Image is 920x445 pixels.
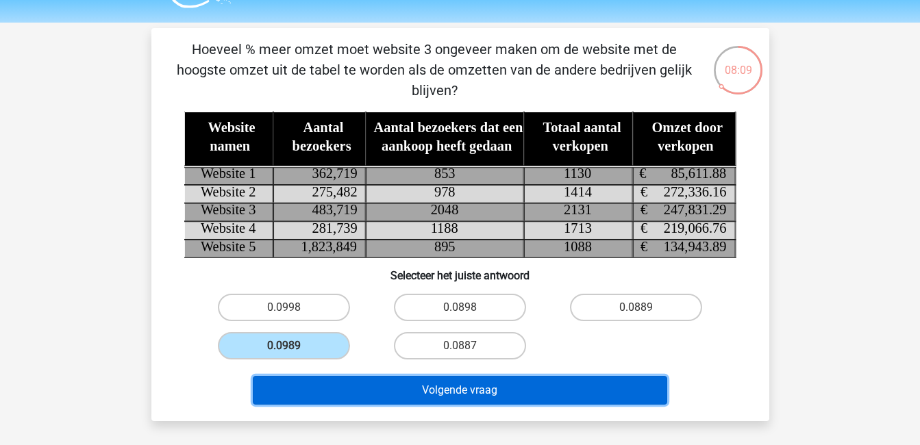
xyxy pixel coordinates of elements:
tspan: namen [210,138,251,153]
div: 08:09 [712,44,764,79]
tspan: 978 [434,184,456,199]
tspan: Website 1 [201,166,256,181]
tspan: Aantal bezoekers dat een [373,120,523,136]
tspan: verkopen [658,138,714,154]
p: Hoeveel % meer omzet moet website 3 ongeveer maken om de website met de hoogste omzet uit de tabe... [173,39,696,101]
tspan: Aantal [303,120,343,136]
tspan: Website 5 [201,239,256,254]
tspan: € [639,166,646,181]
tspan: 1713 [564,220,592,236]
tspan: bezoekers [292,138,351,153]
tspan: 1,823,849 [301,239,357,254]
tspan: 1414 [564,184,592,199]
tspan: 272,336.16 [664,184,727,199]
tspan: 1088 [564,239,592,254]
label: 0.0889 [570,294,702,321]
tspan: 247,831.29 [664,203,727,218]
label: 0.0887 [394,332,526,359]
tspan: 2131 [564,203,592,218]
tspan: Totaal aantal [543,120,621,136]
tspan: Website [208,120,255,136]
tspan: 275,482 [312,184,357,199]
tspan: € [641,203,647,218]
tspan: 362,719 [312,166,357,181]
tspan: € [641,220,647,236]
tspan: € [641,239,647,254]
tspan: Omzet door [651,120,723,136]
tspan: 134,943.89 [664,239,727,254]
tspan: verkopen [552,138,608,154]
tspan: € [641,184,647,199]
tspan: 1188 [430,220,458,236]
tspan: 483,719 [312,203,357,218]
label: 0.0998 [218,294,350,321]
button: Volgende vraag [253,376,667,405]
tspan: Website 3 [201,203,256,218]
tspan: 85,611.88 [671,166,726,181]
label: 0.0989 [218,332,350,359]
tspan: 1130 [564,166,591,181]
tspan: 219,066.76 [664,220,727,236]
tspan: 853 [434,166,456,181]
tspan: Website 4 [201,220,256,236]
tspan: 281,739 [312,220,357,236]
tspan: 2048 [430,203,458,218]
tspan: 895 [434,239,456,254]
tspan: Website 2 [201,184,256,199]
label: 0.0898 [394,294,526,321]
h6: Selecteer het juiste antwoord [173,258,747,282]
tspan: aankoop heeft gedaan [382,138,512,154]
